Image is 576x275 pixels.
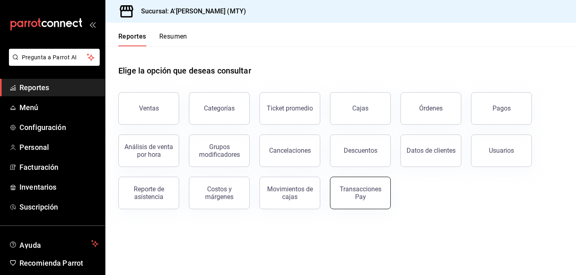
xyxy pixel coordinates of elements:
h1: Elige la opción que deseas consultar [118,65,251,77]
button: Análisis de venta por hora [118,134,179,167]
button: Ventas [118,92,179,125]
button: Usuarios [471,134,532,167]
button: Órdenes [400,92,461,125]
button: Cancelaciones [259,134,320,167]
div: Órdenes [419,104,443,112]
span: Facturación [19,162,98,173]
span: Recomienda Parrot [19,258,98,269]
div: Cajas [352,104,369,113]
div: Pagos [492,104,511,112]
span: Reportes [19,82,98,93]
button: Reporte de asistencia [118,177,179,209]
span: Ayuda [19,239,88,249]
div: Descuentos [344,147,377,154]
button: Pagos [471,92,532,125]
span: Personal [19,142,98,153]
button: open_drawer_menu [89,21,96,28]
button: Transacciones Pay [330,177,391,209]
div: Análisis de venta por hora [124,143,174,158]
button: Costos y márgenes [189,177,250,209]
span: Menú [19,102,98,113]
div: Reporte de asistencia [124,185,174,201]
button: Descuentos [330,134,391,167]
button: Grupos modificadores [189,134,250,167]
div: Transacciones Pay [335,185,385,201]
div: Datos de clientes [407,147,456,154]
span: Configuración [19,122,98,133]
span: Pregunta a Parrot AI [22,53,87,62]
div: Grupos modificadores [194,143,244,158]
div: Ventas [139,104,159,112]
div: Categorías [204,104,235,112]
div: Cancelaciones [269,147,311,154]
button: Ticket promedio [259,92,320,125]
button: Datos de clientes [400,134,461,167]
div: navigation tabs [118,32,187,46]
div: Costos y márgenes [194,185,244,201]
span: Suscripción [19,201,98,212]
button: Resumen [159,32,187,46]
button: Movimientos de cajas [259,177,320,209]
button: Categorías [189,92,250,125]
button: Reportes [118,32,146,46]
button: Pregunta a Parrot AI [9,49,100,66]
a: Cajas [330,92,391,125]
a: Pregunta a Parrot AI [6,59,100,67]
div: Movimientos de cajas [265,185,315,201]
div: Usuarios [489,147,514,154]
h3: Sucursal: A'[PERSON_NAME] (MTY) [135,6,246,16]
div: Ticket promedio [267,104,313,112]
span: Inventarios [19,182,98,193]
